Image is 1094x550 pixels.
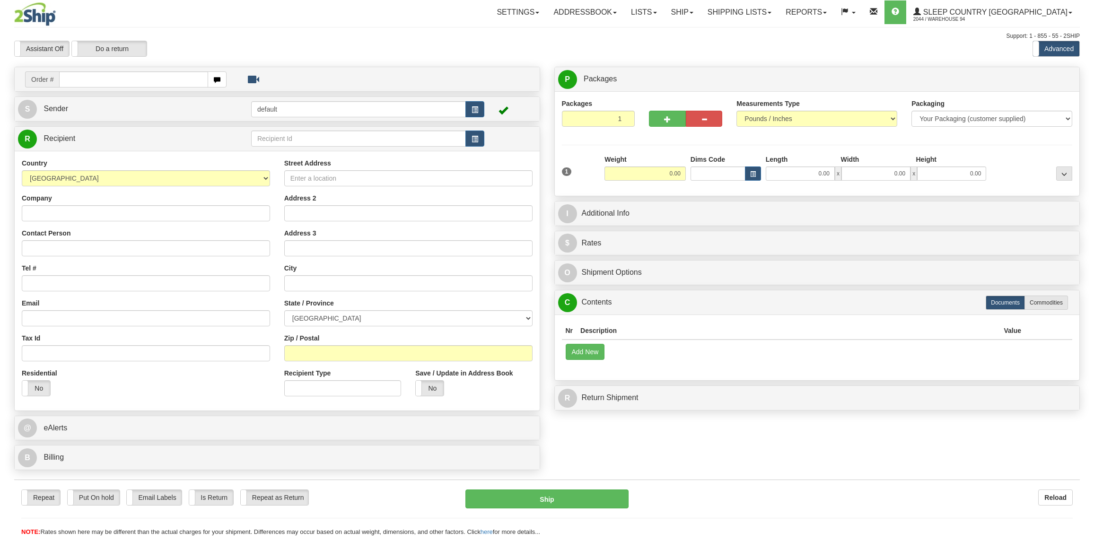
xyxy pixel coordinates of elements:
[18,448,37,467] span: B
[18,419,37,437] span: @
[624,0,664,24] a: Lists
[251,131,466,147] input: Recipient Id
[44,453,64,461] span: Billing
[18,129,225,148] a: R Recipient
[558,293,1076,312] a: CContents
[284,228,316,238] label: Address 3
[1038,489,1073,506] button: Reload
[913,15,984,24] span: 2044 / Warehouse 94
[22,228,70,238] label: Contact Person
[766,155,788,164] label: Length
[916,155,936,164] label: Height
[558,389,577,408] span: R
[577,322,1000,340] th: Description
[44,134,75,142] span: Recipient
[700,0,779,24] a: Shipping lists
[22,263,36,273] label: Tel #
[558,293,577,312] span: C
[691,155,725,164] label: Dims Code
[22,298,39,308] label: Email
[284,193,316,203] label: Address 2
[558,70,577,89] span: P
[127,490,182,505] label: Email Labels
[14,528,1080,537] div: Rates shown here may be different than the actual charges for your shipment. Differences may occu...
[736,99,800,108] label: Measurements Type
[558,263,577,282] span: O
[558,234,1076,253] a: $Rates
[481,528,493,535] a: here
[566,344,605,360] button: Add New
[241,490,308,505] label: Repeat as Return
[562,167,572,176] span: 1
[910,166,917,181] span: x
[22,368,57,378] label: Residential
[21,528,40,535] span: NOTE:
[1024,296,1068,310] label: Commodities
[44,424,67,432] span: eAlerts
[1056,166,1072,181] div: ...
[284,368,331,378] label: Recipient Type
[251,101,466,117] input: Sender Id
[906,0,1079,24] a: Sleep Country [GEOGRAPHIC_DATA] 2044 / Warehouse 94
[1000,322,1025,340] th: Value
[18,100,37,119] span: S
[558,70,1076,89] a: P Packages
[841,155,859,164] label: Width
[18,130,37,148] span: R
[558,204,1076,223] a: IAdditional Info
[558,204,577,223] span: I
[558,234,577,253] span: $
[1044,494,1067,501] b: Reload
[1033,41,1079,56] label: Advanced
[22,490,60,505] label: Repeat
[1072,227,1093,323] iframe: chat widget
[664,0,700,24] a: Ship
[921,8,1068,16] span: Sleep Country [GEOGRAPHIC_DATA]
[558,263,1076,282] a: OShipment Options
[546,0,624,24] a: Addressbook
[562,99,593,108] label: Packages
[911,99,945,108] label: Packaging
[68,490,120,505] label: Put On hold
[835,166,841,181] span: x
[15,41,69,56] label: Assistant Off
[779,0,834,24] a: Reports
[284,298,334,308] label: State / Province
[44,105,68,113] span: Sender
[14,2,56,26] img: logo2044.jpg
[284,170,533,186] input: Enter a location
[284,263,297,273] label: City
[490,0,546,24] a: Settings
[604,155,626,164] label: Weight
[465,489,629,508] button: Ship
[72,41,147,56] label: Do a return
[22,158,47,168] label: Country
[189,490,233,505] label: Is Return
[284,333,320,343] label: Zip / Postal
[284,158,331,168] label: Street Address
[25,71,59,87] span: Order #
[562,322,577,340] th: Nr
[14,32,1080,40] div: Support: 1 - 855 - 55 - 2SHIP
[22,381,50,396] label: No
[416,381,444,396] label: No
[18,99,251,119] a: S Sender
[18,448,536,467] a: B Billing
[18,419,536,438] a: @ eAlerts
[584,75,617,83] span: Packages
[986,296,1025,310] label: Documents
[558,388,1076,408] a: RReturn Shipment
[415,368,513,378] label: Save / Update in Address Book
[22,333,40,343] label: Tax Id
[22,193,52,203] label: Company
